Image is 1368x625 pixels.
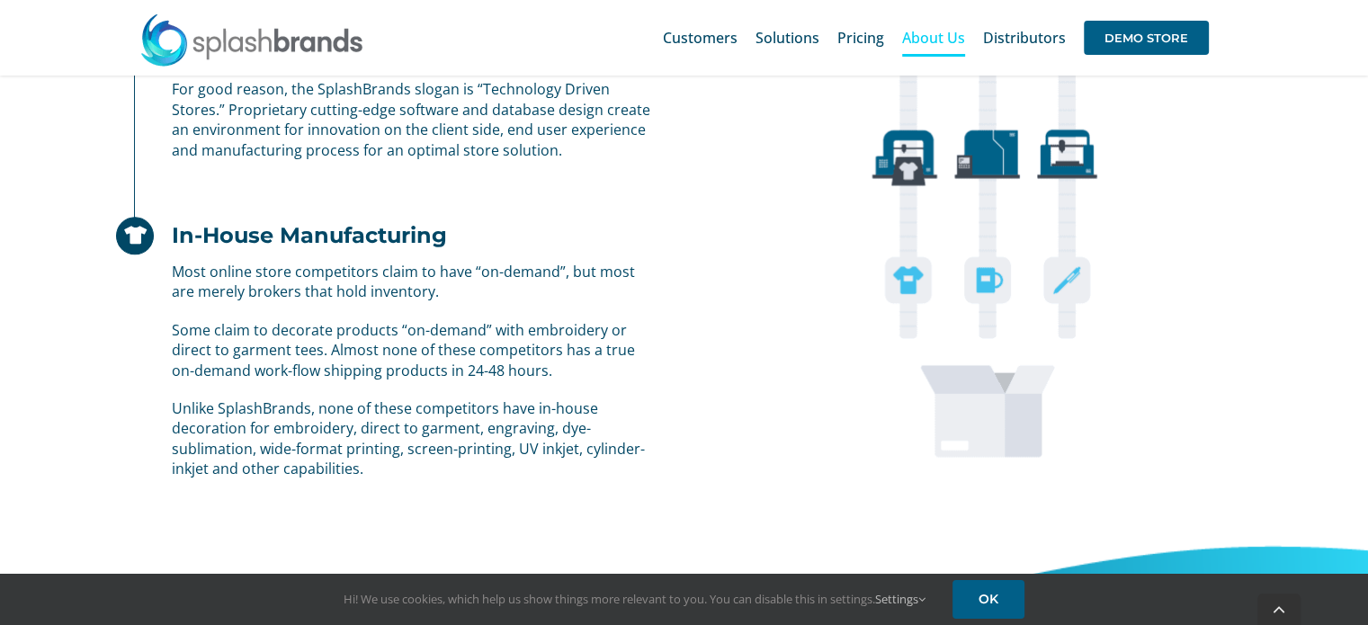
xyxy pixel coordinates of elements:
p: Some claim to decorate products “on-demand” with embroidery or direct to garment tees. Almost non... [172,320,654,380]
p: Unlike SplashBrands, none of these competitors have in-house decoration for embroidery, direct to... [172,398,654,479]
span: DEMO STORE [1084,21,1209,55]
a: OK [952,580,1024,619]
span: About Us [902,31,965,45]
span: Distributors [983,31,1066,45]
p: Most online store competitors claim to have “on-demand”, but most are merely brokers that hold in... [172,262,654,302]
a: Customers [663,9,738,67]
nav: Main Menu Sticky [663,9,1209,67]
span: Hi! We use cookies, which help us show things more relevant to you. You can disable this in setti... [344,591,925,607]
span: Pricing [837,31,884,45]
a: DEMO STORE [1084,9,1209,67]
p: For good reason, the SplashBrands slogan is “Technology Driven Stores.” Proprietary cutting-edge ... [172,79,654,160]
a: Pricing [837,9,884,67]
a: Distributors [983,9,1066,67]
h2: In-House Manufacturing [172,222,447,248]
a: Settings [875,591,925,607]
img: SplashBrands.com Logo [139,13,364,67]
span: Customers [663,31,738,45]
span: Solutions [756,31,819,45]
